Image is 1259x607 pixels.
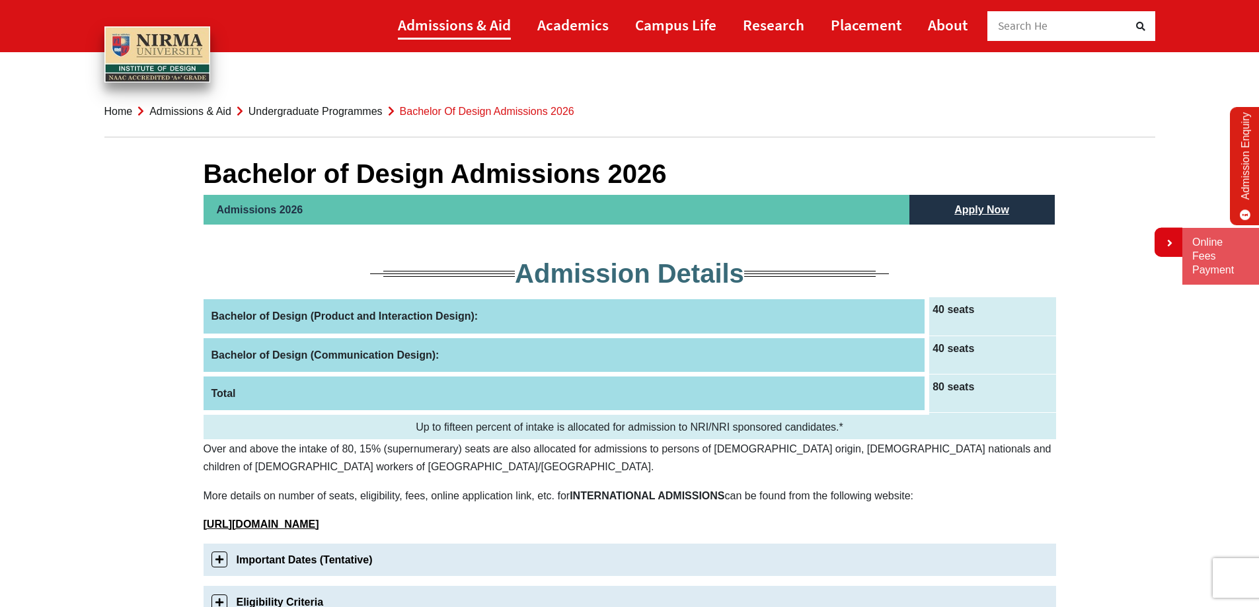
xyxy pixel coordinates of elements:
a: Admissions & Aid [398,10,511,40]
a: [URL][DOMAIN_NAME] [204,518,319,530]
a: Important Dates (Tentative) [204,544,1056,576]
a: Apply Now [941,195,1022,225]
p: More details on number of seats, eligibility, fees, online application link, etc. for can be foun... [204,487,1056,505]
a: About [928,10,968,40]
span: Search He [998,18,1048,33]
h2: Admissions 2026 [204,195,909,225]
a: Research [743,10,804,40]
a: Campus Life [635,10,716,40]
a: Admissions & Aid [149,106,231,117]
a: Home [104,106,133,117]
span: Admission Details [515,259,744,288]
nav: breadcrumb [104,86,1155,137]
td: Up to fifteen percent of intake is allocated for admission to NRI/NRI sponsored candidates. [204,412,1056,439]
a: Undergraduate Programmes [248,106,383,117]
a: Academics [537,10,609,40]
img: main_logo [104,26,210,83]
td: 40 seats [927,336,1056,374]
th: Bachelor of Design (Communication Design): [204,336,927,374]
th: Total [204,374,927,412]
td: 80 seats [927,374,1056,412]
a: Placement [831,10,901,40]
h1: Bachelor of Design Admissions 2026 [204,158,1056,190]
td: 40 seats [927,297,1056,336]
th: Bachelor of Design (Product and Interaction Design): [204,297,927,336]
p: Over and above the intake of 80, 15% (supernumerary) seats are also allocated for admissions to p... [204,440,1056,476]
a: Online Fees Payment [1192,236,1249,277]
b: INTERNATIONAL ADMISSIONS [570,490,724,501]
span: Bachelor of Design Admissions 2026 [400,106,574,117]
